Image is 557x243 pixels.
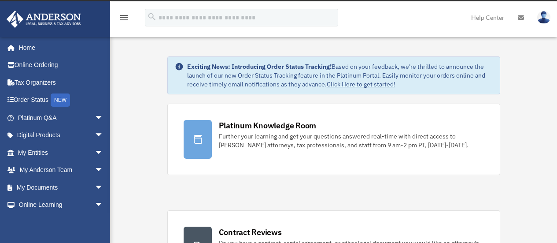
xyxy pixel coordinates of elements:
a: Platinum Knowledge Room Further your learning and get your questions answered real-time with dire... [167,104,500,175]
a: Online Learningarrow_drop_down [6,196,117,214]
span: arrow_drop_down [95,196,112,214]
a: Order StatusNEW [6,91,117,109]
a: Home [6,39,112,56]
a: Online Ordering [6,56,117,74]
a: menu [119,15,129,23]
span: arrow_drop_down [95,127,112,145]
div: Platinum Knowledge Room [219,120,317,131]
a: My Anderson Teamarrow_drop_down [6,161,117,179]
div: Contract Reviews [219,227,282,238]
span: arrow_drop_down [95,179,112,197]
img: Anderson Advisors Platinum Portal [4,11,84,28]
a: Click Here to get started! [327,80,395,88]
strong: Exciting News: Introducing Order Status Tracking! [187,63,332,71]
i: search [147,12,157,22]
a: My Documentsarrow_drop_down [6,179,117,196]
a: Platinum Q&Aarrow_drop_down [6,109,117,127]
i: menu [119,12,129,23]
a: Tax Organizers [6,74,117,91]
div: Based on your feedback, we're thrilled to announce the launch of our new Order Status Tracking fe... [187,62,493,89]
span: arrow_drop_down [95,144,112,162]
div: close [549,1,555,7]
a: Digital Productsarrow_drop_down [6,127,117,144]
div: NEW [51,93,70,107]
span: arrow_drop_down [95,161,112,179]
span: arrow_drop_down [95,109,112,127]
a: My Entitiesarrow_drop_down [6,144,117,161]
img: User Pic [537,11,550,24]
div: Further your learning and get your questions answered real-time with direct access to [PERSON_NAM... [219,132,484,150]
